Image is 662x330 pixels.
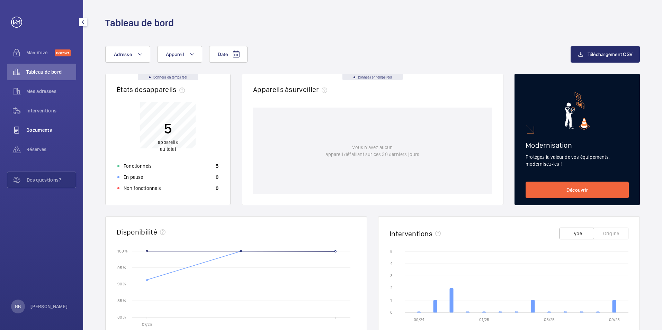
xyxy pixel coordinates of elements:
[390,310,393,315] text: 0
[390,229,432,238] h2: Interventions
[117,282,126,286] text: 90 %
[390,249,393,254] text: 5
[105,17,174,29] h1: Tableau de bord
[26,49,55,56] span: Maximize
[27,176,76,183] span: Des questions?
[390,273,393,278] text: 3
[594,228,628,239] button: Origine
[124,163,152,169] p: Fonctionnels
[216,185,218,192] p: 0
[209,46,248,63] button: Date
[114,52,132,57] span: Adresse
[414,317,424,322] text: 09/24
[124,174,143,181] p: En pause
[117,265,126,270] text: 95 %
[26,88,76,95] span: Mes adresses
[588,52,633,57] span: Téléchargement CSV
[216,174,218,181] p: 0
[26,107,76,114] span: Interventions
[390,298,392,303] text: 1
[124,185,161,192] p: Non fonctionnels
[216,163,218,169] p: 5
[157,46,202,63] button: Appareil
[158,120,178,137] p: 5
[526,154,629,167] p: Protégez la valeur de vos équipements, modernisez-les !
[560,228,594,239] button: Type
[117,85,188,94] h2: États des
[142,322,152,327] text: 07/25
[26,68,76,75] span: Tableau de bord
[289,85,330,94] span: surveiller
[26,127,76,134] span: Documents
[390,285,392,290] text: 2
[325,144,419,158] p: Vous n'avez aucun appareil défaillant sur ces 30 derniers jours
[30,303,68,310] p: [PERSON_NAME]
[526,141,629,149] h2: Modernisation
[166,52,184,57] span: Appareil
[117,228,157,236] h2: Disponibilité
[158,139,178,153] p: au total
[146,85,188,94] span: appareils
[571,46,640,63] button: Téléchargement CSV
[138,74,198,80] div: Données en temps réel
[479,317,489,322] text: 01/25
[609,317,620,322] text: 09/25
[117,314,126,319] text: 80 %
[565,92,590,130] img: marketing-card.svg
[253,85,330,94] h2: Appareils à
[218,52,228,57] span: Date
[390,261,393,266] text: 4
[55,49,71,56] span: Discover
[117,298,126,303] text: 85 %
[526,182,629,198] a: Découvrir
[342,74,403,80] div: Données en temps réel
[105,46,150,63] button: Adresse
[158,139,178,145] span: appareils
[544,317,555,322] text: 05/25
[117,248,128,253] text: 100 %
[26,146,76,153] span: Réserves
[15,303,21,310] p: GB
